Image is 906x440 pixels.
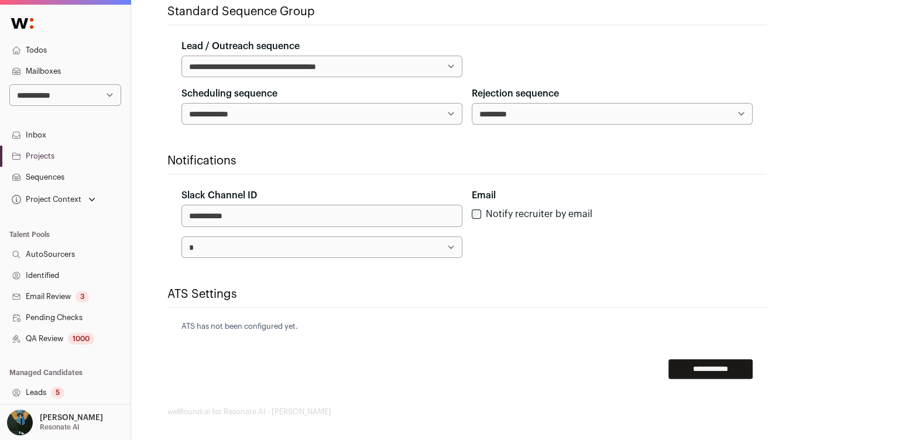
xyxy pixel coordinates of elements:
[167,407,870,417] footer: wellfound:ai for Resonate AI - [PERSON_NAME]
[486,209,592,219] label: Notify recruiter by email
[167,153,767,169] h2: Notifications
[181,322,753,331] p: ATS has not been configured yet.
[181,39,300,53] label: Lead / Outreach sequence
[181,188,257,202] label: Slack Channel ID
[181,87,277,101] label: Scheduling sequence
[7,410,33,435] img: 12031951-medium_jpg
[9,191,98,208] button: Open dropdown
[472,87,559,101] label: Rejection sequence
[5,410,105,435] button: Open dropdown
[5,12,40,35] img: Wellfound
[472,188,753,202] div: Email
[51,387,64,398] div: 5
[75,291,89,302] div: 3
[9,195,81,204] div: Project Context
[167,286,767,302] h2: ATS Settings
[167,4,767,20] h2: Standard Sequence Group
[40,422,80,432] p: Resonate AI
[68,333,94,345] div: 1000
[40,413,103,422] p: [PERSON_NAME]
